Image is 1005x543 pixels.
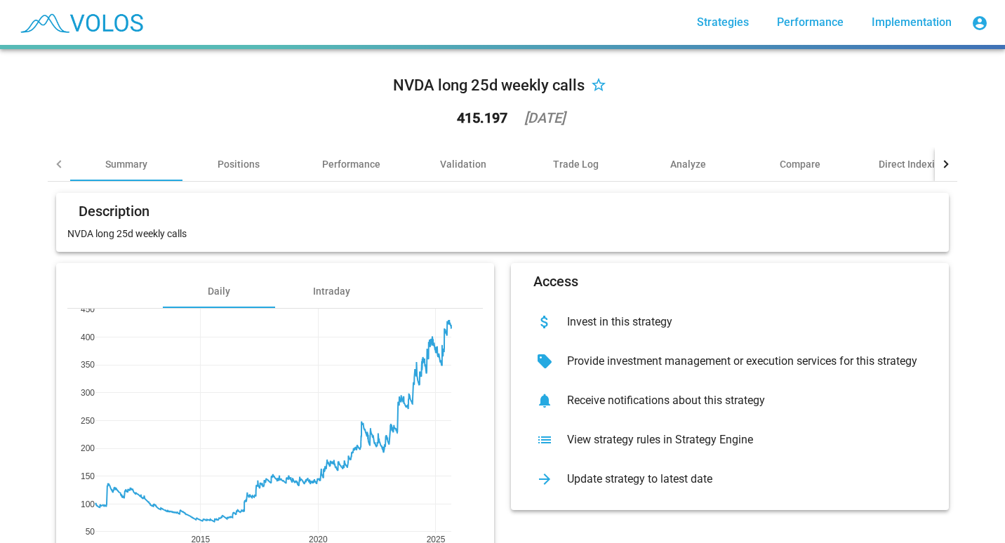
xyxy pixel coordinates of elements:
span: Implementation [872,15,952,29]
div: Validation [440,157,486,171]
mat-icon: list [533,429,556,451]
img: blue_transparent.png [11,5,150,40]
div: Receive notifications about this strategy [556,394,926,408]
mat-card-title: Description [79,204,149,218]
mat-icon: star_border [590,78,607,95]
mat-icon: account_circle [971,15,988,32]
span: Performance [777,15,844,29]
div: Intraday [313,284,350,298]
button: Update strategy to latest date [522,460,938,499]
button: View strategy rules in Strategy Engine [522,420,938,460]
p: NVDA long 25d weekly calls [67,227,938,241]
span: Strategies [697,15,749,29]
div: Analyze [670,157,706,171]
mat-icon: arrow_forward [533,468,556,490]
a: Strategies [686,10,760,35]
div: Invest in this strategy [556,315,926,329]
div: View strategy rules in Strategy Engine [556,433,926,447]
a: Performance [766,10,855,35]
div: Performance [322,157,380,171]
div: NVDA long 25d weekly calls [393,74,585,97]
div: Daily [208,284,230,298]
button: Receive notifications about this strategy [522,381,938,420]
mat-icon: notifications [533,389,556,412]
div: Direct Indexing [879,157,946,171]
button: Invest in this strategy [522,302,938,342]
mat-icon: sell [533,350,556,373]
mat-icon: attach_money [533,311,556,333]
div: Update strategy to latest date [556,472,926,486]
mat-card-title: Access [533,274,578,288]
div: Positions [218,157,260,171]
div: Trade Log [553,157,599,171]
div: Compare [780,157,820,171]
button: Provide investment management or execution services for this strategy [522,342,938,381]
div: Provide investment management or execution services for this strategy [556,354,926,368]
div: 415.197 [457,111,507,125]
div: Summary [105,157,147,171]
div: [DATE] [524,111,565,125]
a: Implementation [860,10,963,35]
